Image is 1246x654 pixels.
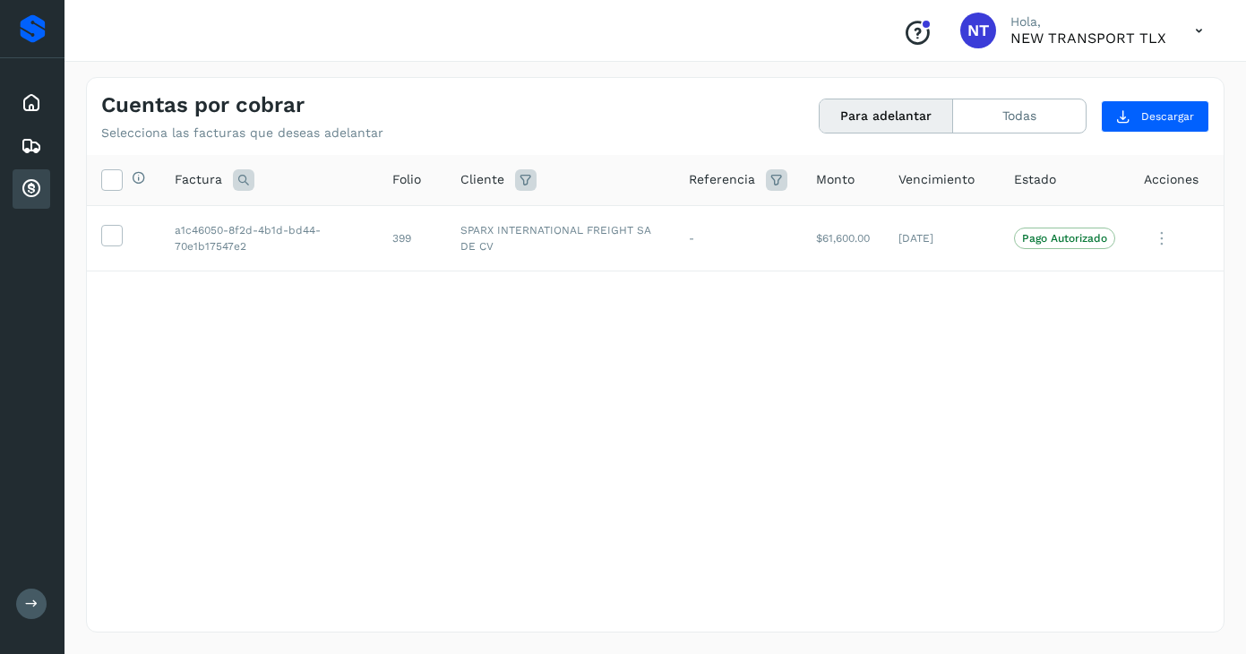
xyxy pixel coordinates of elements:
[816,170,855,189] span: Monto
[13,83,50,123] div: Inicio
[1022,232,1107,245] p: Pago Autorizado
[675,205,802,271] td: -
[689,170,755,189] span: Referencia
[802,205,884,271] td: $61,600.00
[1141,108,1194,125] span: Descargar
[898,170,975,189] span: Vencimiento
[460,170,504,189] span: Cliente
[1144,170,1199,189] span: Acciones
[1101,100,1209,133] button: Descargar
[13,169,50,209] div: Cuentas por cobrar
[953,99,1086,133] button: Todas
[13,126,50,166] div: Embarques
[884,205,1000,271] td: [DATE]
[175,170,222,189] span: Factura
[101,92,305,118] h4: Cuentas por cobrar
[1010,30,1166,47] p: NEW TRANSPORT TLX
[1014,170,1056,189] span: Estado
[446,205,675,271] td: SPARX INTERNATIONAL FREIGHT SA DE CV
[101,125,383,141] p: Selecciona las facturas que deseas adelantar
[820,99,953,133] button: Para adelantar
[160,205,378,271] td: a1c46050-8f2d-4b1d-bd44-70e1b17547e2
[378,205,446,271] td: 399
[392,170,421,189] span: Folio
[1010,14,1166,30] p: Hola,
